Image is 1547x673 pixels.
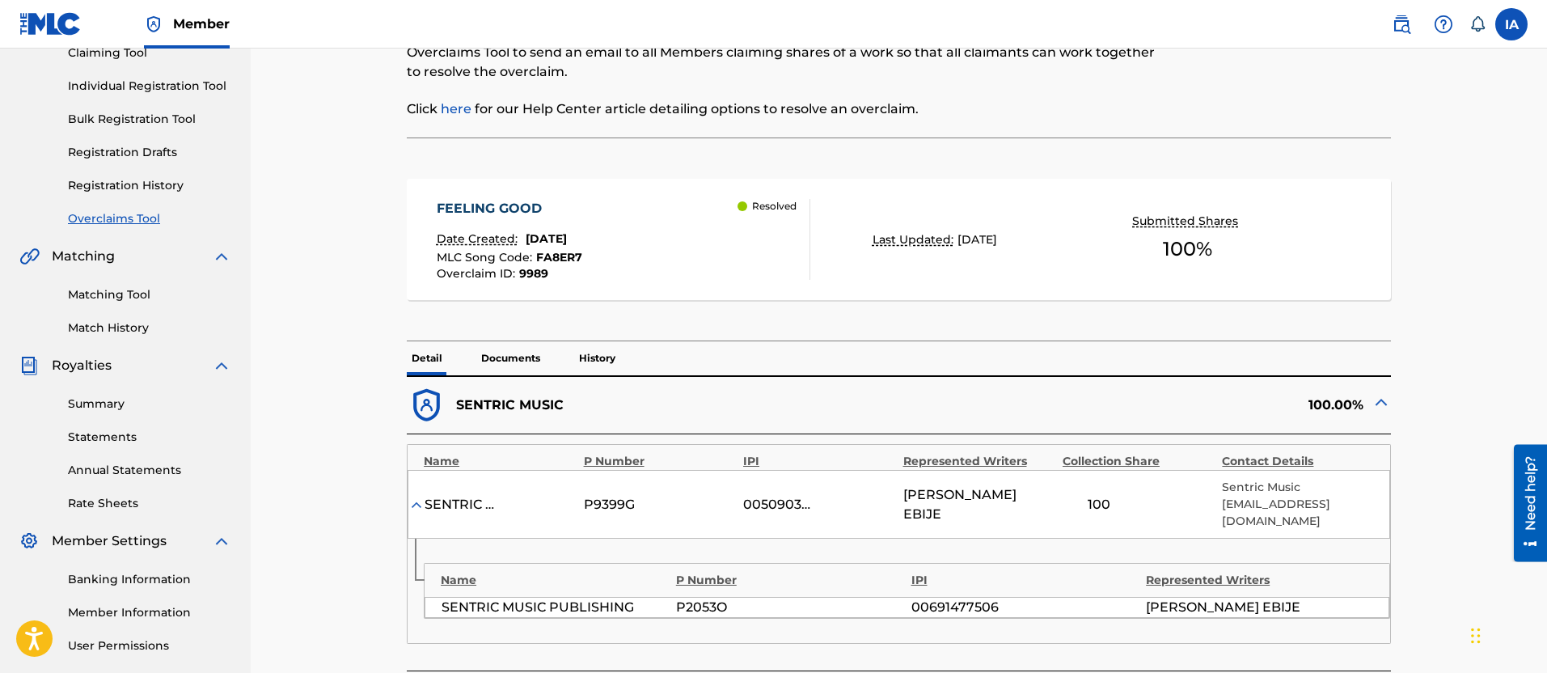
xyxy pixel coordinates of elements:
span: Member Settings [52,531,167,551]
div: 00691477506 [911,598,1138,617]
p: Submitted Shares [1132,213,1242,230]
div: 100.00% [899,386,1391,425]
a: Registration Drafts [68,144,231,161]
p: Documents [476,341,545,375]
div: Name [424,453,575,470]
a: Bulk Registration Tool [68,111,231,128]
p: Last Updated: [873,231,957,248]
a: Banking Information [68,571,231,588]
img: expand-cell-toggle [408,497,425,513]
span: FA8ER7 [536,250,582,265]
img: expand-cell-toggle [1372,392,1391,412]
a: Member Information [68,604,231,621]
span: Matching [52,247,115,266]
p: Date Created: [437,231,522,248]
a: Claiming Tool [68,44,231,61]
a: Overclaims Tool [68,210,231,227]
p: Resolved [752,199,797,214]
img: expand [212,356,231,375]
span: MLC Song Code : [437,250,536,265]
span: 100 % [1163,235,1212,264]
a: Statements [68,429,231,446]
span: [PERSON_NAME] EBIJE [1146,598,1300,617]
span: Member [173,15,230,33]
a: Rate Sheets [68,495,231,512]
span: [DATE] [526,231,567,246]
span: Overclaim ID : [437,266,519,281]
div: Represented Writers [903,453,1055,470]
div: SENTRIC MUSIC PUBLISHING [442,598,668,617]
img: help [1434,15,1453,34]
span: 9989 [519,266,548,281]
div: Name [441,572,668,589]
img: expand [212,247,231,266]
div: FEELING GOOD [437,199,582,218]
div: Contact Details [1222,453,1373,470]
a: Summary [68,396,231,413]
iframe: Resource Center [1502,444,1547,561]
div: Drag [1471,612,1481,660]
a: Annual Statements [68,462,231,479]
span: [PERSON_NAME] EBIJE [903,485,1055,524]
p: [EMAIL_ADDRESS][DOMAIN_NAME] [1222,496,1373,530]
div: Help [1427,8,1460,40]
img: Royalties [19,356,39,375]
span: Royalties [52,356,112,375]
a: Match History [68,320,231,336]
img: dfb38c8551f6dcc1ac04.svg [407,386,446,425]
div: P Number [676,572,903,589]
iframe: Chat Widget [1466,595,1547,673]
p: SENTRIC MUSIC [456,396,564,415]
a: Individual Registration Tool [68,78,231,95]
div: Represented Writers [1146,572,1373,589]
a: FEELING GOODDate Created:[DATE]MLC Song Code:FA8ER7Overclaim ID:9989 ResolvedLast Updated:[DATE]S... [407,179,1391,300]
a: here [441,101,471,116]
p: Click for our Help Center article detailing options to resolve an overclaim. [407,99,1164,119]
div: Collection Share [1063,453,1214,470]
div: User Menu [1495,8,1528,40]
div: Need help? [18,11,40,86]
p: Sentric Music [1222,479,1373,496]
img: expand [212,531,231,551]
div: Notifications [1469,16,1486,32]
a: User Permissions [68,637,231,654]
p: Detail [407,341,447,375]
a: Registration History [68,177,231,194]
a: Matching Tool [68,286,231,303]
a: Public Search [1385,8,1418,40]
img: Matching [19,247,40,266]
div: P Number [584,453,735,470]
div: IPI [911,572,1139,589]
div: P2053O [676,598,902,617]
p: History [574,341,620,375]
div: IPI [743,453,894,470]
span: [DATE] [957,232,997,247]
img: Member Settings [19,531,39,551]
img: Top Rightsholder [144,15,163,34]
img: MLC Logo [19,12,82,36]
img: search [1392,15,1411,34]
